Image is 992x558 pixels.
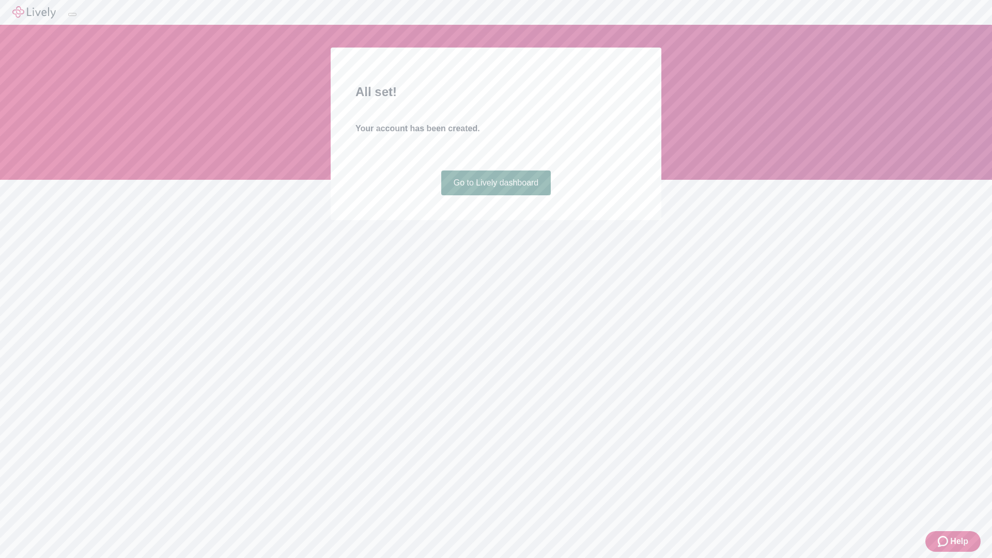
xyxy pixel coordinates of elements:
[355,83,637,101] h2: All set!
[355,122,637,135] h4: Your account has been created.
[68,13,76,16] button: Log out
[441,171,551,195] a: Go to Lively dashboard
[12,6,56,19] img: Lively
[950,535,968,548] span: Help
[925,531,981,552] button: Zendesk support iconHelp
[938,535,950,548] svg: Zendesk support icon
